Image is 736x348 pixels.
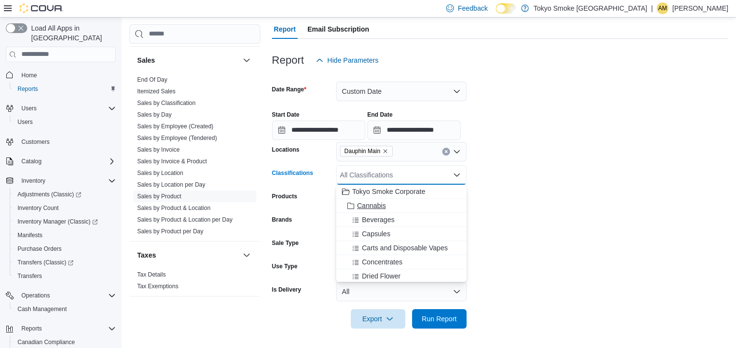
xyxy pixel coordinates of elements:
[2,155,120,168] button: Catalog
[336,213,467,227] button: Beverages
[137,169,183,177] span: Sales by Location
[129,269,260,296] div: Taxes
[657,2,668,14] div: Ashley Mousseau
[382,148,388,154] button: Remove Dauphin Main from selection in this group
[351,309,405,329] button: Export
[137,100,196,106] a: Sales by Classification
[137,283,179,290] a: Tax Exemptions
[362,271,400,281] span: Dried Flower
[2,322,120,335] button: Reports
[2,135,120,149] button: Customers
[14,202,63,214] a: Inventory Count
[137,193,181,200] a: Sales by Product
[137,181,205,188] a: Sales by Location per Day
[137,111,172,119] span: Sales by Day
[10,215,120,228] a: Inventory Manager (Classic)
[18,245,62,253] span: Purchase Orders
[241,54,252,66] button: Sales
[14,83,116,95] span: Reports
[14,202,116,214] span: Inventory Count
[18,136,116,148] span: Customers
[422,314,457,324] span: Run Report
[362,215,395,225] span: Beverages
[14,270,116,282] span: Transfers
[312,51,382,70] button: Hide Parameters
[18,290,54,301] button: Operations
[272,121,365,140] input: Press the down key to open a popover containing a calendar.
[458,3,487,13] span: Feedback
[14,257,77,268] a: Transfers (Classic)
[10,302,120,316] button: Cash Management
[137,55,239,65] button: Sales
[137,228,203,235] a: Sales by Product per Day
[14,243,66,255] a: Purchase Orders
[658,2,667,14] span: AM
[10,188,120,201] a: Adjustments (Classic)
[18,175,49,187] button: Inventory
[18,156,45,167] button: Catalog
[18,103,116,114] span: Users
[340,146,393,157] span: Dauphin Main
[14,303,116,315] span: Cash Management
[14,257,116,268] span: Transfers (Classic)
[18,204,59,212] span: Inventory Count
[14,243,116,255] span: Purchase Orders
[18,136,54,148] a: Customers
[14,336,79,348] a: Canadian Compliance
[10,201,120,215] button: Inventory Count
[18,338,75,346] span: Canadian Compliance
[137,250,156,260] h3: Taxes
[534,2,647,14] p: Tokyo Smoke [GEOGRAPHIC_DATA]
[137,87,176,95] span: Itemized Sales
[18,70,41,81] a: Home
[18,85,38,93] span: Reports
[14,229,46,241] a: Manifests
[18,290,116,301] span: Operations
[14,336,116,348] span: Canadian Compliance
[2,102,120,115] button: Users
[336,269,467,283] button: Dried Flower
[10,82,120,96] button: Reports
[272,146,300,154] label: Locations
[21,71,37,79] span: Home
[453,148,461,156] button: Open list of options
[137,99,196,107] span: Sales by Classification
[453,171,461,179] button: Close list of options
[2,174,120,188] button: Inventory
[272,86,306,93] label: Date Range
[137,157,207,165] span: Sales by Invoice & Product
[137,111,172,118] a: Sales by Day
[14,270,46,282] a: Transfers
[336,282,467,301] button: All
[137,76,167,84] span: End Of Day
[14,116,36,128] a: Users
[137,170,183,176] a: Sales by Location
[336,82,467,101] button: Custom Date
[21,325,42,332] span: Reports
[18,69,116,81] span: Home
[137,76,167,83] a: End Of Day
[137,135,217,141] a: Sales by Employee (Tendered)
[14,189,116,200] span: Adjustments (Classic)
[14,303,71,315] a: Cash Management
[10,228,120,242] button: Manifests
[137,271,166,278] a: Tax Details
[18,323,46,334] button: Reports
[18,259,73,266] span: Transfers (Classic)
[362,229,390,239] span: Capsules
[21,104,36,112] span: Users
[14,83,42,95] a: Reports
[10,242,120,256] button: Purchase Orders
[2,289,120,302] button: Operations
[129,74,260,241] div: Sales
[10,115,120,129] button: Users
[21,292,50,299] span: Operations
[137,216,233,223] a: Sales by Product & Location per Day
[10,269,120,283] button: Transfers
[412,309,467,329] button: Run Report
[18,191,81,198] span: Adjustments (Classic)
[357,309,399,329] span: Export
